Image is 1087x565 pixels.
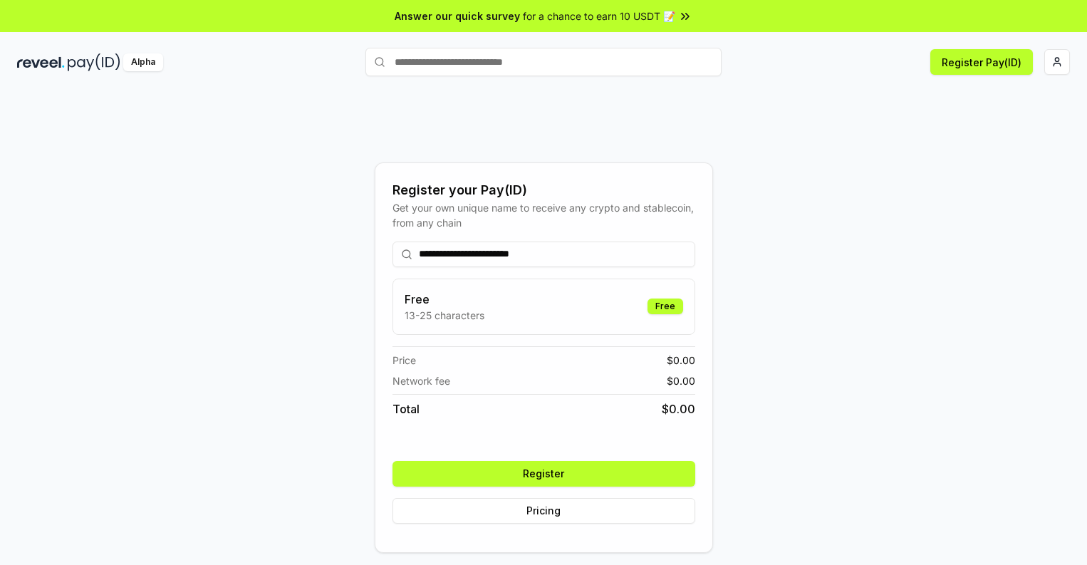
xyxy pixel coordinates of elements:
[392,180,695,200] div: Register your Pay(ID)
[68,53,120,71] img: pay_id
[392,498,695,524] button: Pricing
[123,53,163,71] div: Alpha
[395,9,520,24] span: Answer our quick survey
[17,53,65,71] img: reveel_dark
[405,308,484,323] p: 13-25 characters
[523,9,675,24] span: for a chance to earn 10 USDT 📝
[392,200,695,230] div: Get your own unique name to receive any crypto and stablecoin, from any chain
[392,373,450,388] span: Network fee
[392,461,695,487] button: Register
[405,291,484,308] h3: Free
[647,299,683,314] div: Free
[667,353,695,368] span: $ 0.00
[662,400,695,418] span: $ 0.00
[392,353,416,368] span: Price
[930,49,1033,75] button: Register Pay(ID)
[392,400,420,418] span: Total
[667,373,695,388] span: $ 0.00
